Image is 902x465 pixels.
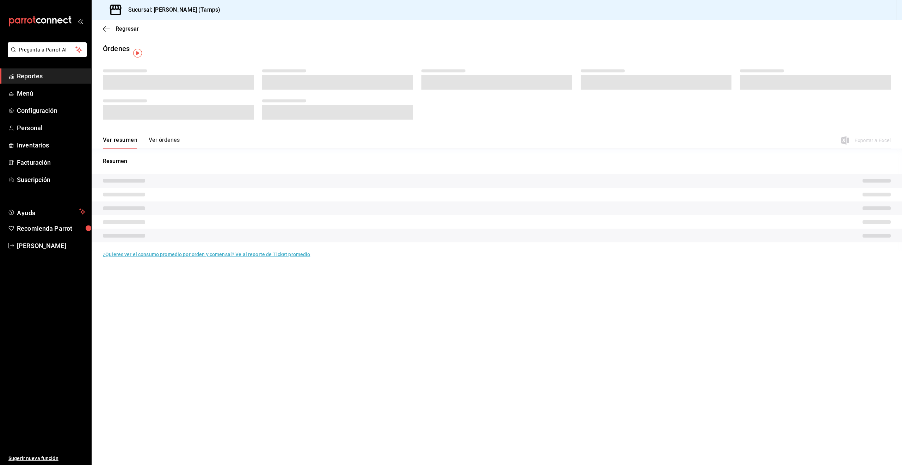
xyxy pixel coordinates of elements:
[19,46,76,54] span: Pregunta a Parrot AI
[17,89,86,98] span: Menú
[17,224,86,233] span: Recomienda Parrot
[149,137,180,149] button: Ver órdenes
[103,25,139,32] button: Regresar
[116,25,139,32] span: Regresar
[123,6,220,14] h3: Sucursal: [PERSON_NAME] (Tamps)
[103,137,137,149] button: Ver resumen
[103,137,180,149] div: navigation tabs
[103,252,310,257] a: ¿Quieres ver el consumo promedio por orden y comensal? Ve al reporte de Ticket promedio
[133,49,142,58] img: Tooltip marker
[17,71,86,81] span: Reportes
[17,106,86,115] span: Configuración
[8,455,86,462] span: Sugerir nueva función
[78,18,83,24] button: open_drawer_menu
[5,51,87,59] a: Pregunta a Parrot AI
[17,140,86,150] span: Inventarios
[103,43,130,54] div: Órdenes
[17,207,76,216] span: Ayuda
[17,175,86,185] span: Suscripción
[103,157,891,165] p: Resumen
[8,42,87,57] button: Pregunta a Parrot AI
[17,123,86,133] span: Personal
[17,158,86,167] span: Facturación
[17,241,86,250] span: [PERSON_NAME]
